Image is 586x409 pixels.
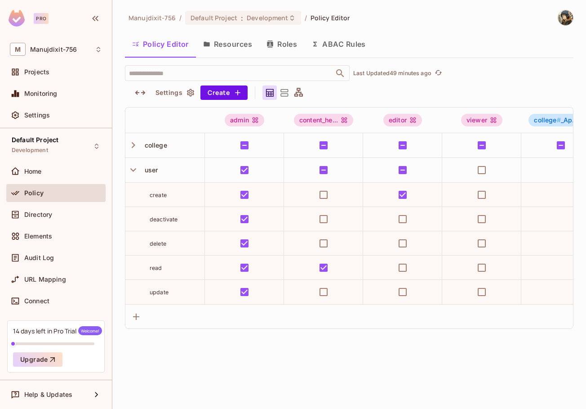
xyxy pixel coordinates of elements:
div: admin [225,114,264,126]
span: : [240,14,244,22]
button: Create [200,85,248,100]
li: / [179,13,182,22]
div: editor [383,114,422,126]
span: Directory [24,211,52,218]
button: Settings [152,85,197,100]
span: Policy Editor [311,13,350,22]
p: Last Updated 49 minutes ago [353,70,431,77]
span: Policy [24,189,44,197]
button: Open [334,67,346,80]
span: Development [12,147,48,154]
span: Welcome! [78,326,102,335]
span: delete [150,240,166,247]
button: refresh [433,68,444,79]
span: Connect [24,297,49,305]
span: Click to refresh data [431,68,444,79]
div: content_he... [294,114,353,126]
span: college [534,116,560,124]
span: content_head [294,114,353,126]
span: update [150,289,169,296]
span: Settings [24,112,50,119]
span: Projects [24,68,49,76]
img: Manujdixit [558,10,573,25]
span: M [10,43,26,56]
span: Default Project [12,136,58,144]
span: user [141,166,158,174]
span: create [150,192,167,198]
span: Audit Log [24,254,54,261]
span: _Ap... [534,117,577,124]
span: Monitoring [24,90,58,97]
span: refresh [435,69,442,78]
img: SReyMgAAAABJRU5ErkJggg== [9,10,25,27]
button: ABAC Rules [304,33,373,55]
span: Elements [24,233,52,240]
span: URL Mapping [24,276,66,283]
span: read [150,265,162,271]
span: the active workspace [129,13,176,22]
button: Roles [259,33,304,55]
div: viewer [461,114,502,126]
span: deactivate [150,216,178,223]
span: college [141,141,167,149]
li: / [305,13,307,22]
span: # [557,116,561,124]
button: Upgrade [13,352,62,367]
span: Help & Updates [24,391,72,398]
button: Policy Editor [125,33,196,55]
div: 14 days left in Pro Trial [13,326,102,335]
span: Workspace: Manujdixit-756 [30,46,77,53]
button: Resources [196,33,259,55]
span: Default Project [191,13,237,22]
div: Pro [34,13,49,24]
span: Development [247,13,288,22]
span: Home [24,168,42,175]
